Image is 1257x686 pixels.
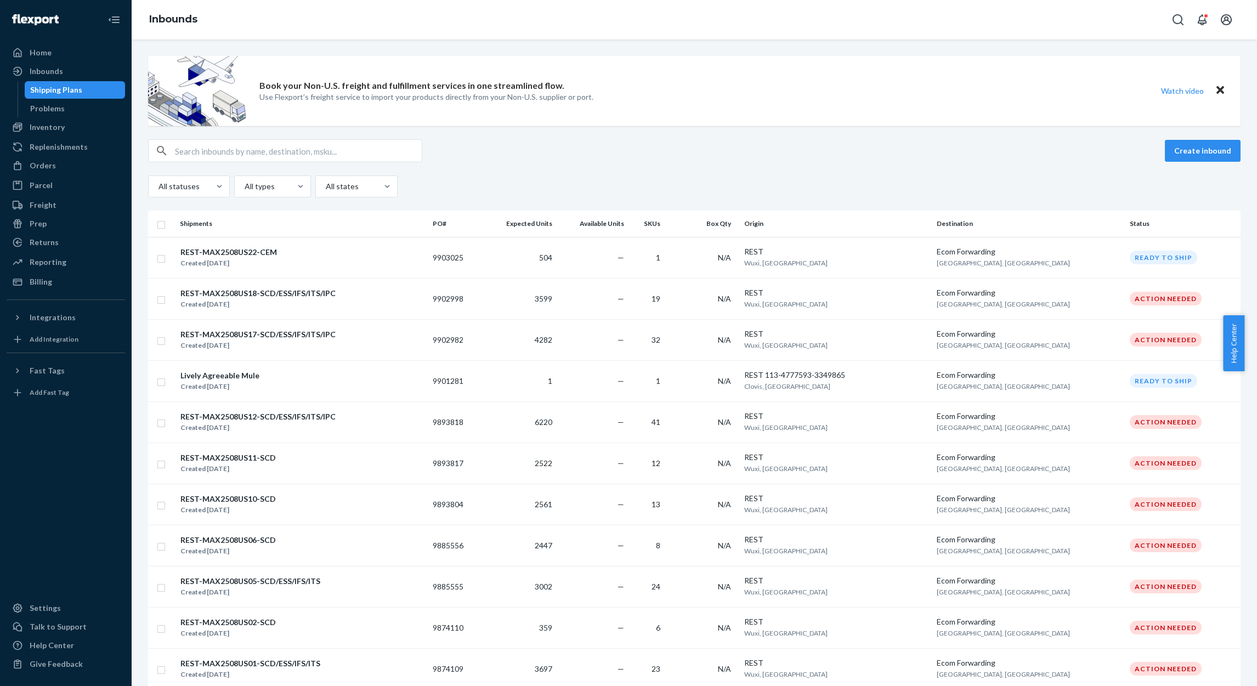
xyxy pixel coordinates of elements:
[30,160,56,171] div: Orders
[30,103,65,114] div: Problems
[30,200,56,211] div: Freight
[744,300,828,308] span: Wuxi, [GEOGRAPHIC_DATA]
[535,541,552,550] span: 2447
[157,181,158,192] input: All statuses
[1215,9,1237,31] button: Open account menu
[7,309,125,326] button: Integrations
[30,388,69,397] div: Add Fast Tag
[30,237,59,248] div: Returns
[548,376,552,385] span: 1
[744,246,928,257] div: REST
[1130,251,1197,264] div: Ready to ship
[175,211,428,237] th: Shipments
[180,463,276,474] div: Created [DATE]
[7,215,125,233] a: Prep
[937,616,1120,627] div: Ecom Forwarding
[25,81,126,99] a: Shipping Plans
[652,294,660,303] span: 19
[30,141,88,152] div: Replenishments
[652,335,660,344] span: 32
[428,278,482,319] td: 9902998
[652,500,660,509] span: 13
[180,370,259,381] div: Lively Agreeable Mule
[718,294,731,303] span: N/A
[652,458,660,468] span: 12
[656,623,660,632] span: 6
[30,659,83,670] div: Give Feedback
[1213,83,1227,99] button: Close
[618,417,624,427] span: —
[30,365,65,376] div: Fast Tags
[180,535,276,546] div: REST-MAX2508US06-SCD
[12,14,59,25] img: Flexport logo
[535,417,552,427] span: 6220
[718,582,731,591] span: N/A
[618,500,624,509] span: —
[744,287,928,298] div: REST
[937,657,1120,668] div: Ecom Forwarding
[744,341,828,349] span: Wuxi, [GEOGRAPHIC_DATA]
[1130,580,1202,593] div: Action Needed
[557,211,629,237] th: Available Units
[325,181,326,192] input: All states
[1223,315,1244,371] span: Help Center
[180,504,276,515] div: Created [DATE]
[535,500,552,509] span: 2561
[140,4,206,36] ol: breadcrumbs
[1165,140,1241,162] button: Create inbound
[718,623,731,632] span: N/A
[539,623,552,632] span: 359
[30,276,52,287] div: Billing
[535,458,552,468] span: 2522
[744,506,828,514] span: Wuxi, [GEOGRAPHIC_DATA]
[744,616,928,627] div: REST
[937,575,1120,586] div: Ecom Forwarding
[1130,333,1202,347] div: Action Needed
[1130,662,1202,676] div: Action Needed
[539,253,552,262] span: 504
[656,541,660,550] span: 8
[180,576,320,587] div: REST-MAX2508US05-SCD/ESS/IFS/ITS
[1130,497,1202,511] div: Action Needed
[718,541,731,550] span: N/A
[744,588,828,596] span: Wuxi, [GEOGRAPHIC_DATA]
[744,629,828,637] span: Wuxi, [GEOGRAPHIC_DATA]
[744,464,828,473] span: Wuxi, [GEOGRAPHIC_DATA]
[7,331,125,348] a: Add Integration
[180,658,320,669] div: REST-MAX2508US01-SCD/ESS/IFS/ITS
[30,122,65,133] div: Inventory
[618,253,624,262] span: —
[1167,9,1189,31] button: Open Search Box
[618,623,624,632] span: —
[656,376,660,385] span: 1
[180,288,336,299] div: REST-MAX2508US18-SCD/ESS/IFS/ITS/IPC
[718,664,731,673] span: N/A
[535,294,552,303] span: 3599
[937,506,1070,514] span: [GEOGRAPHIC_DATA], [GEOGRAPHIC_DATA]
[744,670,828,678] span: Wuxi, [GEOGRAPHIC_DATA]
[30,312,76,323] div: Integrations
[628,211,669,237] th: SKUs
[535,582,552,591] span: 3002
[1130,292,1202,305] div: Action Needed
[180,617,276,628] div: REST-MAX2508US02-SCD
[180,669,320,680] div: Created [DATE]
[744,411,928,422] div: REST
[30,257,66,268] div: Reporting
[7,234,125,251] a: Returns
[30,66,63,77] div: Inbounds
[718,458,731,468] span: N/A
[937,246,1120,257] div: Ecom Forwarding
[744,575,928,586] div: REST
[744,382,830,390] span: Clovis, [GEOGRAPHIC_DATA]
[718,253,731,262] span: N/A
[180,452,276,463] div: REST-MAX2508US11-SCD
[428,525,482,566] td: 9885556
[7,618,125,636] a: Talk to Support
[180,329,336,340] div: REST-MAX2508US17-SCD/ESS/IFS/ITS/IPC
[30,621,87,632] div: Talk to Support
[428,443,482,484] td: 9893817
[718,376,731,385] span: N/A
[656,253,660,262] span: 1
[1130,374,1197,388] div: Ready to ship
